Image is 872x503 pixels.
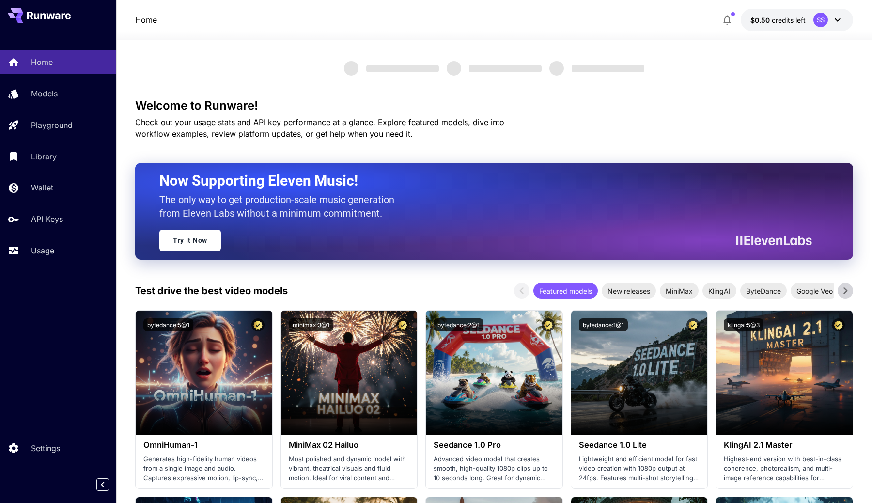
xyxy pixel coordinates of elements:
[135,99,853,112] h3: Welcome to Runware!
[571,311,708,435] img: alt
[533,286,598,296] span: Featured models
[135,14,157,26] nav: breadcrumb
[289,440,410,450] h3: MiniMax 02 Hailuo
[143,318,193,331] button: bytedance:5@1
[542,318,555,331] button: Certified Model – Vetted for best performance and includes a commercial license.
[159,230,221,251] a: Try It Now
[31,88,58,99] p: Models
[602,283,656,299] div: New releases
[741,9,853,31] button: $0.50468SS
[750,16,772,24] span: $0.50
[660,283,699,299] div: MiniMax
[289,455,410,483] p: Most polished and dynamic model with vibrant, theatrical visuals and fluid motion. Ideal for vira...
[136,311,272,435] img: alt
[686,318,700,331] button: Certified Model – Vetted for best performance and includes a commercial license.
[289,318,333,331] button: minimax:3@1
[791,286,839,296] span: Google Veo
[31,442,60,454] p: Settings
[281,311,418,435] img: alt
[135,283,288,298] p: Test drive the best video models
[31,245,54,256] p: Usage
[104,476,116,493] div: Collapse sidebar
[533,283,598,299] div: Featured models
[813,13,828,27] div: SS
[602,286,656,296] span: New releases
[724,318,763,331] button: klingai:5@3
[716,311,853,435] img: alt
[434,440,555,450] h3: Seedance 1.0 Pro
[135,14,157,26] a: Home
[135,117,504,139] span: Check out your usage stats and API key performance at a glance. Explore featured models, dive int...
[426,311,562,435] img: alt
[579,318,628,331] button: bytedance:1@1
[31,151,57,162] p: Library
[702,286,736,296] span: KlingAI
[251,318,265,331] button: Certified Model – Vetted for best performance and includes a commercial license.
[396,318,409,331] button: Certified Model – Vetted for best performance and includes a commercial license.
[579,455,700,483] p: Lightweight and efficient model for fast video creation with 1080p output at 24fps. Features mult...
[143,440,265,450] h3: OmniHuman‑1
[724,440,845,450] h3: KlingAI 2.1 Master
[740,286,787,296] span: ByteDance
[660,286,699,296] span: MiniMax
[579,440,700,450] h3: Seedance 1.0 Lite
[434,455,555,483] p: Advanced video model that creates smooth, high-quality 1080p clips up to 10 seconds long. Great f...
[31,213,63,225] p: API Keys
[750,15,806,25] div: $0.50468
[96,478,109,491] button: Collapse sidebar
[143,455,265,483] p: Generates high-fidelity human videos from a single image and audio. Captures expressive motion, l...
[434,318,483,331] button: bytedance:2@1
[31,119,73,131] p: Playground
[31,182,53,193] p: Wallet
[159,193,402,220] p: The only way to get production-scale music generation from Eleven Labs without a minimum commitment.
[791,283,839,299] div: Google Veo
[702,283,736,299] div: KlingAI
[832,318,845,331] button: Certified Model – Vetted for best performance and includes a commercial license.
[772,16,806,24] span: credits left
[159,172,805,190] h2: Now Supporting Eleven Music!
[724,455,845,483] p: Highest-end version with best-in-class coherence, photorealism, and multi-image reference capabil...
[31,56,53,68] p: Home
[740,283,787,299] div: ByteDance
